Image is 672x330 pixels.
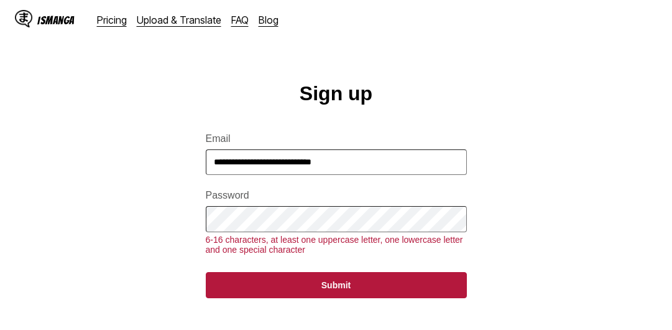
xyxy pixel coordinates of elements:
div: IsManga [37,14,75,26]
a: FAQ [231,14,249,26]
a: IsManga LogoIsManga [15,10,97,30]
h1: Sign up [300,82,372,105]
div: 6-16 characters, at least one uppercase letter, one lowercase letter and one special character [206,235,467,255]
img: IsManga Logo [15,10,32,27]
a: Pricing [97,14,127,26]
button: Submit [206,272,467,298]
label: Password [206,190,467,201]
label: Email [206,133,467,144]
a: Upload & Translate [137,14,221,26]
a: Blog [259,14,278,26]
